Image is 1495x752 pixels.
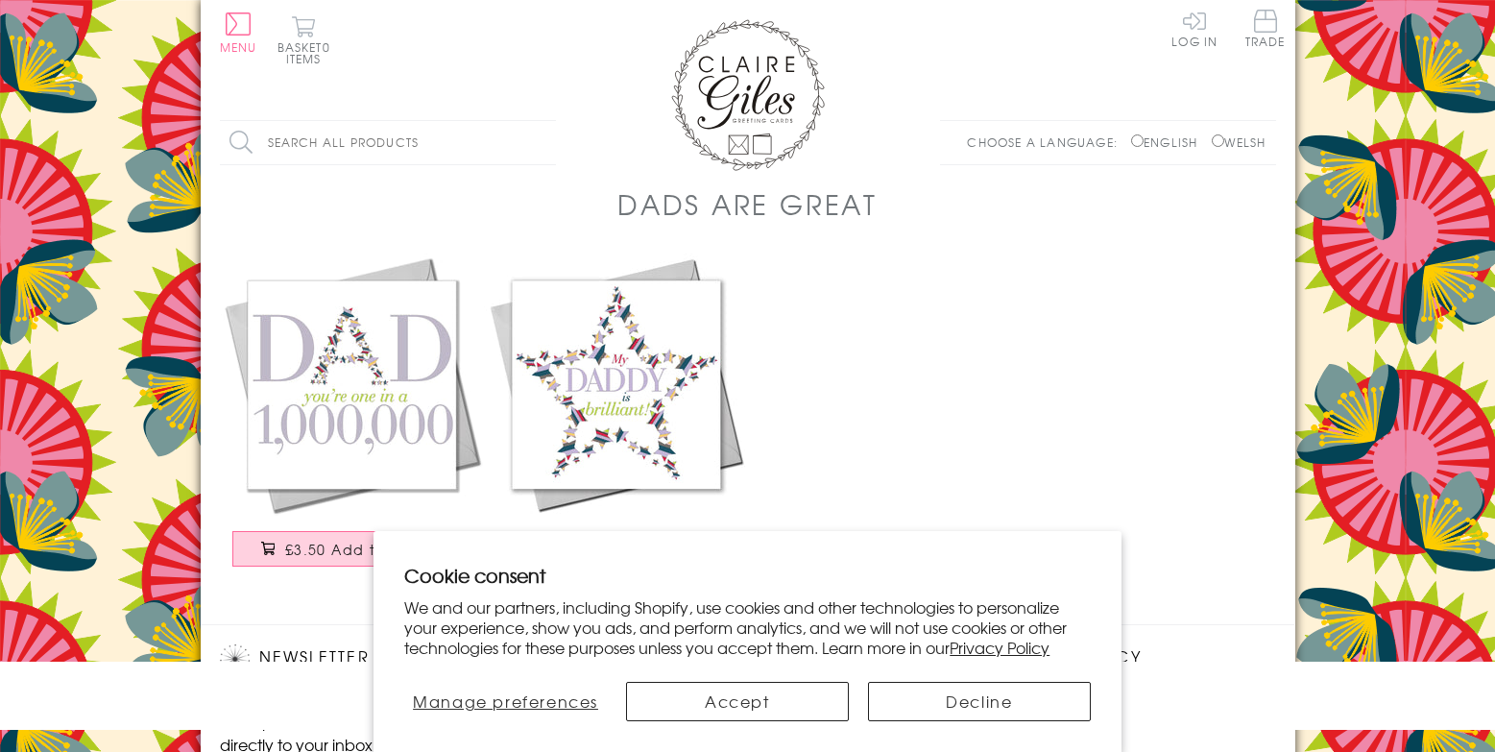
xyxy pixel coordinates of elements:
span: £3.50 Add to Basket [285,540,442,559]
span: Trade [1245,10,1286,47]
label: English [1131,133,1207,151]
button: Menu [220,12,257,53]
p: Choose a language: [967,133,1127,151]
img: Father's Day Card, One in a Million [220,253,484,517]
h1: Dads Are Great [617,184,878,224]
button: £3.50 Add to Basket [232,531,470,567]
a: Father's Day Card, Star Daddy, My Daddy is brilliant £3.50 Add to Basket [484,253,748,586]
input: Welsh [1212,134,1224,147]
h2: Newsletter [220,644,546,673]
button: Decline [868,682,1091,721]
input: Search all products [220,121,556,164]
a: Trade [1245,10,1286,51]
img: Father's Day Card, Star Daddy, My Daddy is brilliant [484,253,748,517]
button: Accept [626,682,849,721]
span: Manage preferences [413,690,598,713]
input: English [1131,134,1144,147]
span: 0 items [286,38,330,67]
img: Claire Giles Greetings Cards [671,19,825,171]
h2: Cookie consent [404,562,1091,589]
input: Search [537,121,556,164]
span: Menu [220,38,257,56]
p: We and our partners, including Shopify, use cookies and other technologies to personalize your ex... [404,597,1091,657]
a: Log In [1171,10,1218,47]
button: Basket0 items [277,15,330,64]
label: Welsh [1212,133,1266,151]
a: Father's Day Card, One in a Million £3.50 Add to Basket [220,253,484,586]
button: Manage preferences [404,682,607,721]
a: Privacy Policy [950,636,1049,659]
